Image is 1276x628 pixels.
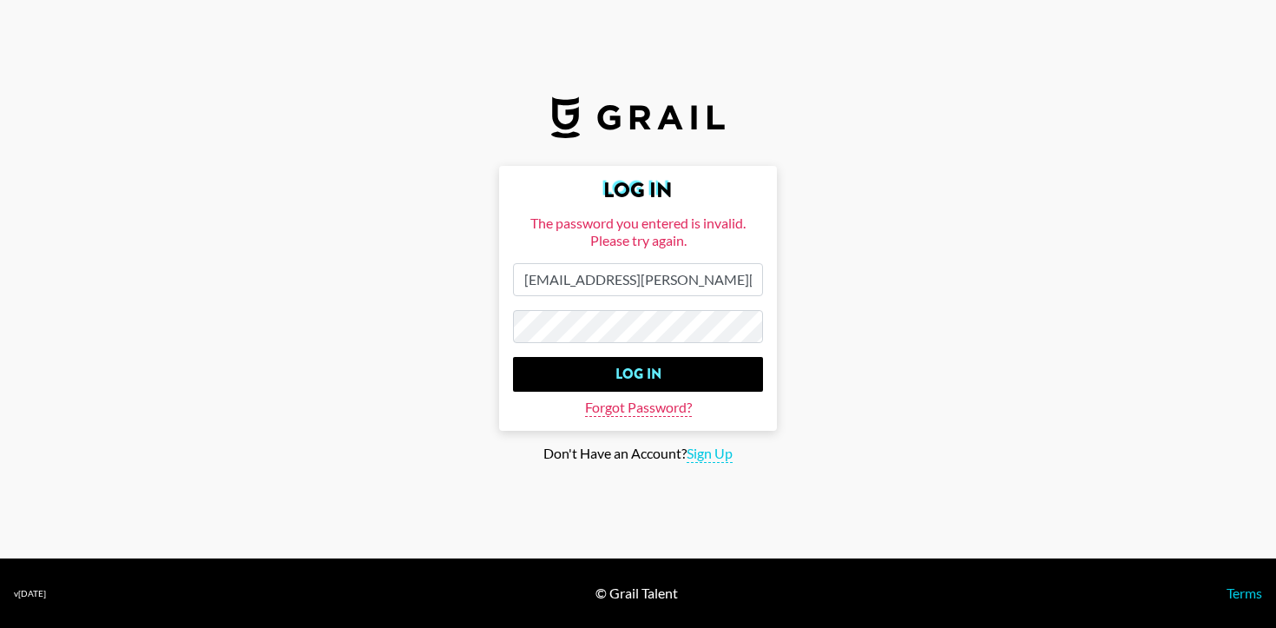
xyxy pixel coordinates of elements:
input: Log In [513,357,763,392]
h2: Log In [513,180,763,201]
div: Don't Have an Account? [14,445,1262,463]
img: Grail Talent Logo [551,96,725,138]
div: © Grail Talent [595,585,678,602]
a: Terms [1227,585,1262,601]
span: Sign Up [687,445,733,463]
div: v [DATE] [14,588,46,599]
span: Forgot Password? [585,399,692,417]
input: Email [513,263,763,296]
div: The password you entered is invalid. Please try again. [513,215,763,249]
